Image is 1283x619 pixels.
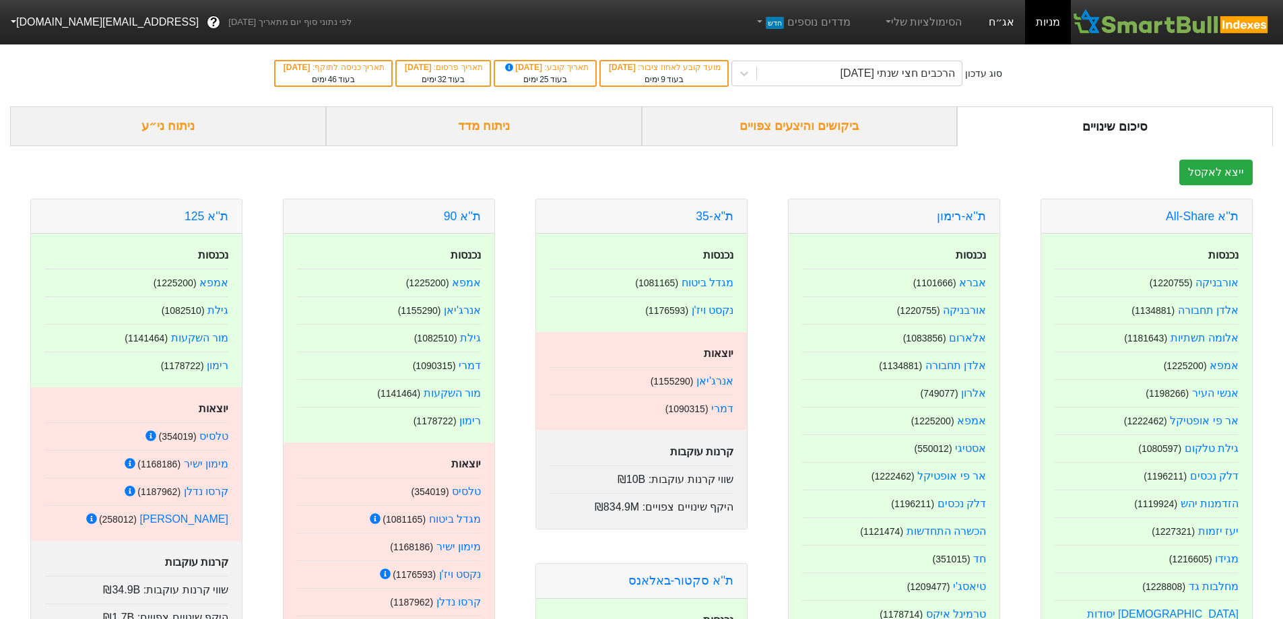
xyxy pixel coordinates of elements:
[609,63,638,72] span: [DATE]
[1124,416,1167,426] small: ( 1222462 )
[452,486,481,497] a: טלסיס
[103,584,140,595] span: ₪34.9B
[282,61,385,73] div: תאריך כניסה לתוקף :
[383,514,426,525] small: ( 1081165 )
[1144,471,1187,482] small: ( 1196211 )
[841,65,956,82] div: הרכבים חצי שנתי [DATE]
[207,304,228,316] a: גילת
[328,75,337,84] span: 46
[403,61,483,73] div: תאריך פרסום :
[207,360,228,371] a: רימון
[766,17,784,29] span: חדש
[1152,526,1195,537] small: ( 1227321 )
[411,486,449,497] small: ( 354019 )
[158,431,196,442] small: ( 354019 )
[10,106,326,146] div: ניתוח ני״ע
[199,430,228,442] a: טלסיס
[228,15,352,29] span: לפי נתוני סוף יום מתאריך [DATE]
[439,568,482,580] a: נקסט ויז'ן
[198,249,228,261] strong: נכנסות
[920,388,958,399] small: ( 749077 )
[452,277,481,288] a: אמפא
[165,556,228,568] strong: קרנות עוקבות
[956,249,986,261] strong: נכנסות
[878,9,968,36] a: הסימולציות שלי
[917,470,986,482] a: אר פי אופטיקל
[665,403,709,414] small: ( 1090315 )
[502,61,589,73] div: תאריך קובע :
[436,541,481,552] a: מימון ישיר
[907,525,986,537] a: הכשרה התחדשות
[914,443,952,454] small: ( 550012 )
[932,554,970,564] small: ( 351015 )
[390,542,433,552] small: ( 1168186 )
[696,209,733,223] a: ת"א-35
[1179,160,1253,185] button: ייצא לאקסל
[937,498,986,509] a: דלק נכסים
[943,304,986,316] a: אורבניקה
[645,305,688,316] small: ( 1176593 )
[696,375,733,387] a: אנרג'יאן
[390,597,433,608] small: ( 1187962 )
[907,581,950,592] small: ( 1209477 )
[161,360,204,371] small: ( 1178722 )
[891,498,934,509] small: ( 1196211 )
[1166,209,1239,223] a: ת''א All-Share
[957,106,1273,146] div: סיכום שינויים
[1169,554,1212,564] small: ( 1216605 )
[139,513,228,525] a: [PERSON_NAME]
[137,486,180,497] small: ( 1187962 )
[502,73,589,86] div: בעוד ימים
[957,415,986,426] a: אמפא
[1192,387,1239,399] a: אנשי העיר
[661,75,665,84] span: 9
[965,67,1002,81] div: סוג עדכון
[955,443,986,454] a: אסטיגי
[154,278,197,288] small: ( 1225200 )
[125,333,168,344] small: ( 1141464 )
[961,387,986,399] a: אלרון
[451,249,481,261] strong: נכנסות
[460,332,481,344] a: גילת
[642,106,958,146] div: ביקושים והיצעים צפויים
[282,73,385,86] div: בעוד ימים
[1171,332,1239,344] a: אלומה תשתיות
[949,332,986,344] a: אלארום
[937,209,986,223] a: ת''א-רימון
[1124,333,1167,344] small: ( 1181643 )
[595,501,639,513] span: ₪834.9M
[911,416,954,426] small: ( 1225200 )
[1134,498,1177,509] small: ( 1119924 )
[1210,360,1239,371] a: אמפא
[1215,553,1239,564] a: מגידו
[550,493,733,515] div: היקף שינויים צפויים :
[1138,443,1181,454] small: ( 1080597 )
[1198,525,1239,537] a: יעז יזמות
[703,249,733,261] strong: נכנסות
[393,569,436,580] small: ( 1176593 )
[424,387,481,399] a: מור השקעות
[199,403,228,414] strong: יוצאות
[1185,443,1239,454] a: גילת טלקום
[913,278,956,288] small: ( 1101666 )
[199,277,228,288] a: אמפא
[651,376,694,387] small: ( 1155290 )
[925,360,986,371] a: אלדן תחבורה
[137,459,180,469] small: ( 1168186 )
[871,471,915,482] small: ( 1222462 )
[185,209,228,223] a: ת''א 125
[444,209,481,223] a: ת''א 90
[438,75,447,84] span: 32
[451,458,481,469] strong: יוצאות
[1189,581,1239,592] a: מחלבות גד
[1208,249,1239,261] strong: נכנסות
[162,305,205,316] small: ( 1082510 )
[539,75,548,84] span: 25
[414,416,457,426] small: ( 1178722 )
[704,348,733,359] strong: יוצאות
[1181,498,1239,509] a: הזדמנות יהש
[1164,360,1207,371] small: ( 1225200 )
[171,332,228,344] a: מור השקעות
[711,403,733,414] a: דמרי
[618,474,645,485] span: ₪10B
